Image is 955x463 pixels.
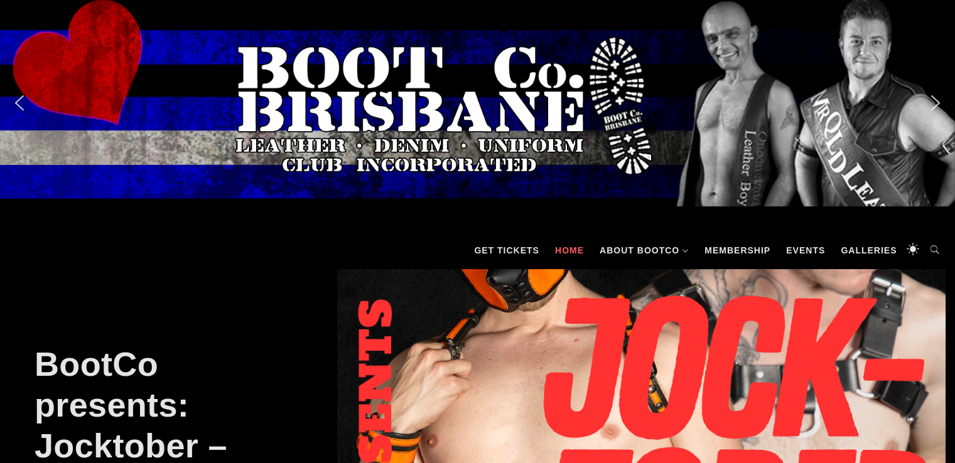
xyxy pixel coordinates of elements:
a: Home [549,231,590,269]
a: Membership [698,231,777,269]
a: Galleries [834,231,903,269]
img: previous arrow [9,93,30,113]
a: GET TICKETS [468,231,546,269]
a: Events [780,231,831,269]
a: About BootCo [593,231,695,269]
img: next arrow [925,93,946,113]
